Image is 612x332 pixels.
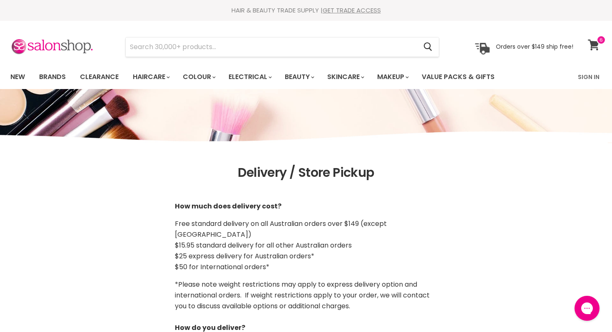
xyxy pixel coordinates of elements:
a: Colour [177,68,221,86]
button: Search [417,37,439,57]
a: Beauty [279,68,319,86]
span: $15.95 standard delivery for all other Australian orders [175,240,352,250]
a: Value Packs & Gifts [415,68,501,86]
form: Product [125,37,439,57]
a: Clearance [74,68,125,86]
iframe: Gorgias live chat messenger [570,293,604,324]
a: Makeup [371,68,414,86]
a: Sign In [573,68,605,86]
strong: How much does delivery cost? [175,201,281,211]
h1: Delivery / Store Pickup [10,166,602,180]
a: GET TRADE ACCESS [323,6,381,15]
span: $50 for International orders* [175,262,269,272]
ul: Main menu [4,65,537,89]
a: Skincare [321,68,369,86]
span: $25 express delivery for Australian orders* [175,251,314,261]
a: Electrical [222,68,277,86]
span: Free standard delivery on all Australian orders over $149 (except [GEOGRAPHIC_DATA]) [175,219,387,239]
a: Haircare [127,68,175,86]
a: Brands [33,68,72,86]
p: Orders over $149 ship free! [496,43,573,50]
input: Search [126,37,417,57]
a: New [4,68,31,86]
span: *Please note weight restrictions may apply to express delivery option and international orders. I... [175,280,430,311]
